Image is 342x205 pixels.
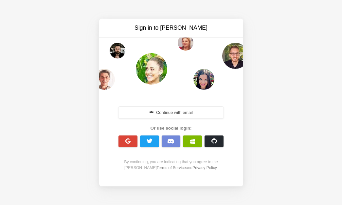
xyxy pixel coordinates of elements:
h3: Sign in to [PERSON_NAME] [116,24,226,32]
button: Continue with email [118,107,224,118]
div: Or use social login: [115,125,227,132]
a: Privacy Policy [192,166,217,170]
a: Terms of Service [157,166,186,170]
div: By continuing, you are indicating that you agree to the [PERSON_NAME] and . [115,159,227,171]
